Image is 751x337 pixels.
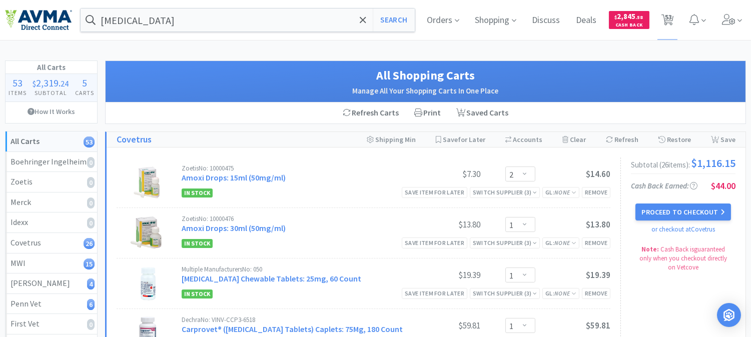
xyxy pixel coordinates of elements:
div: Switch Supplier ( 3 ) [473,238,537,247]
div: $59.81 [405,319,480,331]
i: 0 [87,197,95,208]
span: $44.00 [711,180,735,191]
a: MWI15 [6,253,97,274]
a: Amoxi Drops: 15ml (50mg/ml) [182,172,286,182]
div: [PERSON_NAME] [11,277,92,290]
div: Clear [562,132,586,147]
div: First Vet [11,317,92,330]
i: 26 [84,238,95,249]
i: None [554,188,570,196]
a: or checkout at Covetrus [651,225,715,233]
img: 281b87177290455aba6b8c28cd3cd3d9_166614.png [128,215,167,250]
span: $19.39 [586,269,610,280]
span: 24 [61,78,69,88]
a: Boehringer Ingelheim0 [6,152,97,172]
a: Idexx0 [6,212,97,233]
a: Saved Carts [449,102,516,123]
span: $13.80 [586,219,610,230]
i: 0 [87,319,95,330]
span: 2,845 [615,11,643,21]
span: In Stock [182,289,213,298]
span: Cash Back [615,22,643,29]
div: Remove [582,237,610,248]
i: 6 [87,299,95,310]
div: Remove [582,288,610,298]
a: [PERSON_NAME]4 [6,273,97,294]
i: 4 [87,278,95,289]
span: In Stock [182,188,213,197]
div: Shipping Min [367,132,416,147]
a: Discuss [528,16,564,25]
span: $14.60 [586,168,610,179]
span: 2,319 [36,76,59,89]
div: MWI [11,257,92,270]
div: Restore [658,132,691,147]
div: Refresh Carts [335,102,407,123]
div: Accounts [505,132,542,147]
i: 0 [87,217,95,228]
input: Search by item, sku, manufacturer, ingredient, size... [81,8,415,31]
div: Save item for later [402,237,467,248]
div: Save item for later [402,187,467,197]
div: Covetrus [11,236,92,249]
a: Merck0 [6,192,97,213]
a: All Carts53 [6,131,97,152]
div: Multiple Manufacturers No: 050 [182,266,405,272]
a: Penn Vet6 [6,294,97,314]
span: 53 [13,76,23,89]
a: Zoetis0 [6,172,97,192]
div: Print [407,102,449,123]
div: Penn Vet [11,297,92,310]
a: How It Works [6,102,97,121]
button: Proceed to Checkout [635,203,730,220]
i: 0 [87,177,95,188]
a: [MEDICAL_DATA] Chewable Tablets: 25mg, 60 Count [182,273,361,283]
div: Subtotal ( 26 item s ): [631,157,735,168]
a: 53 [657,17,678,26]
span: Save for Later [443,135,485,144]
img: 0756d350e73b4e3f9f959345f50b0a20_166654.png [131,165,166,200]
div: Switch Supplier ( 3 ) [473,187,537,197]
strong: All Carts [11,136,40,146]
div: Remove [582,187,610,197]
span: $ [615,14,617,20]
a: Deals [572,16,601,25]
div: Save [711,132,735,147]
div: Switch Supplier ( 3 ) [473,288,537,298]
div: Merck [11,196,92,209]
i: 15 [84,258,95,269]
div: $13.80 [405,218,480,230]
span: $1,116.15 [691,157,735,168]
span: GL: [545,289,576,297]
h2: Manage All Your Shopping Carts In One Place [116,85,735,97]
h4: Carts [72,88,97,97]
div: Zoetis No: 10000476 [182,215,405,222]
h1: All Carts [6,61,97,74]
span: GL: [545,188,576,196]
img: 51b3cdf456594af0bb1ba3670076c6d1_501590.png [138,266,158,301]
span: Cash Back is guaranteed only when you checkout directly on Vetcove [639,245,727,271]
h4: Subtotal [30,88,72,97]
span: $ [33,78,36,88]
span: 5 [82,76,87,89]
span: Cash Back Earned : [631,181,697,190]
i: 53 [84,136,95,147]
div: $7.30 [405,168,480,180]
div: Open Intercom Messenger [717,303,741,327]
button: Search [373,8,414,31]
i: None [554,239,570,246]
a: First Vet0 [6,314,97,334]
span: . 58 [636,14,643,20]
i: None [554,289,570,297]
div: Save item for later [402,288,467,298]
span: GL: [545,239,576,246]
h4: Items [6,88,30,97]
strong: Note: [641,245,659,253]
a: $2,845.58Cash Back [609,6,649,33]
div: Dechra No: VINV-CCP3-6518 [182,316,405,323]
div: $19.39 [405,269,480,281]
div: Zoetis No: 10000475 [182,165,405,171]
a: Covetrus [117,132,152,147]
i: 0 [87,157,95,168]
